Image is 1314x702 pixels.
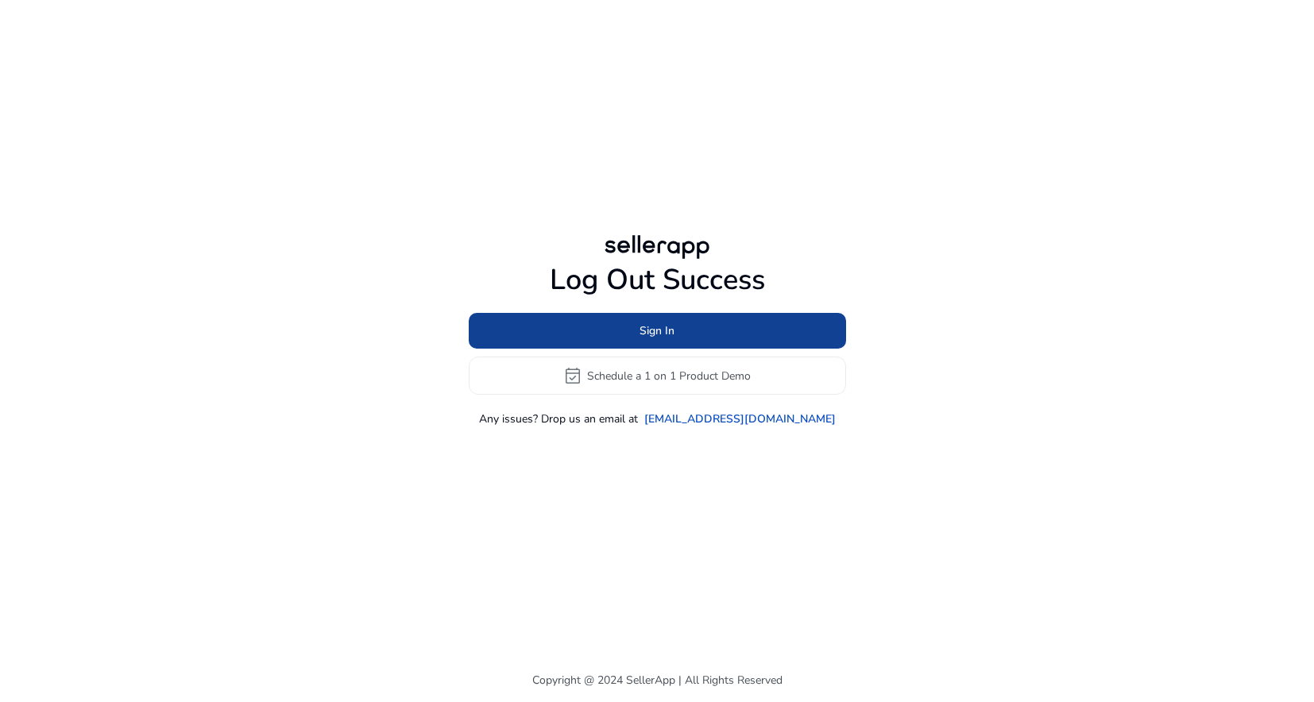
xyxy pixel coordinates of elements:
span: Sign In [640,322,674,339]
a: [EMAIL_ADDRESS][DOMAIN_NAME] [644,411,836,427]
button: event_availableSchedule a 1 on 1 Product Demo [469,357,846,395]
h1: Log Out Success [469,263,846,297]
p: Any issues? Drop us an email at [479,411,638,427]
span: event_available [563,366,582,385]
button: Sign In [469,313,846,349]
